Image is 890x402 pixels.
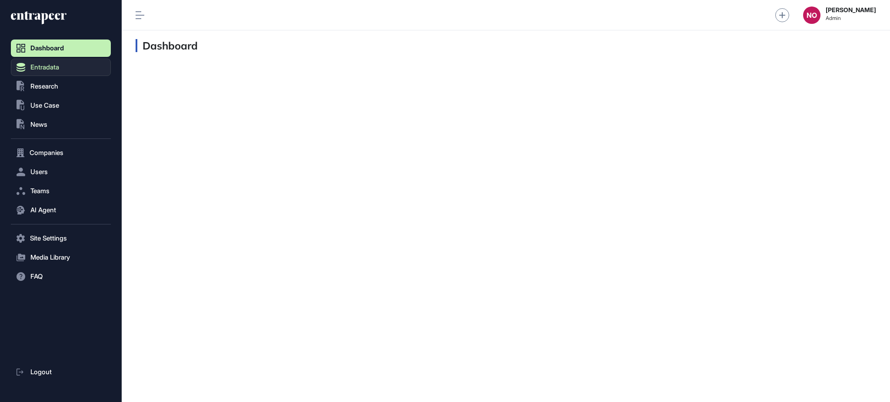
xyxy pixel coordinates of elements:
button: Entradata [11,59,111,76]
h3: Dashboard [136,39,198,52]
span: Dashboard [30,45,64,52]
span: Use Case [30,102,59,109]
span: News [30,121,47,128]
button: Companies [11,144,111,161]
span: Logout [30,369,52,376]
button: Media Library [11,249,111,266]
button: Use Case [11,97,111,114]
a: Dashboard [11,40,111,57]
button: Users [11,163,111,181]
button: News [11,116,111,133]
span: Entradata [30,64,59,71]
span: AI Agent [30,207,56,214]
a: Logout [11,363,111,381]
button: NO [803,7,820,24]
button: Research [11,78,111,95]
span: Teams [30,188,50,194]
button: Site Settings [11,230,111,247]
span: Media Library [30,254,70,261]
strong: [PERSON_NAME] [826,7,876,13]
span: Users [30,168,48,175]
span: Research [30,83,58,90]
button: Teams [11,182,111,200]
button: FAQ [11,268,111,285]
span: FAQ [30,273,43,280]
span: Admin [826,15,876,21]
span: Site Settings [30,235,67,242]
span: Companies [30,149,63,156]
button: AI Agent [11,201,111,219]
